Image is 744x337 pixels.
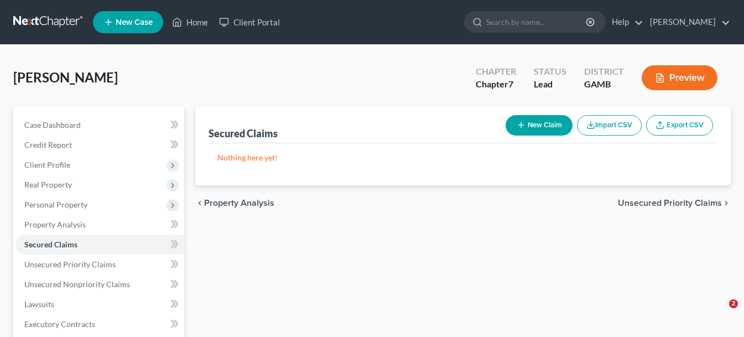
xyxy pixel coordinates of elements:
span: Unsecured Priority Claims [24,260,116,269]
p: Nothing here yet! [217,152,709,163]
a: Export CSV [646,115,713,136]
iframe: Intercom live chat [706,299,733,326]
span: Secured Claims [24,240,77,249]
span: Property Analysis [204,199,274,208]
a: Client Portal [214,12,285,32]
a: Executory Contracts [15,314,184,334]
span: 2 [729,299,738,308]
span: Real Property [24,180,72,189]
span: 7 [508,79,513,89]
span: Property Analysis [24,220,86,229]
a: Lawsuits [15,294,184,314]
span: New Case [116,18,153,27]
span: Client Profile [24,160,70,169]
button: New Claim [506,115,573,136]
div: GAMB [584,78,624,91]
a: Help [606,12,643,32]
a: Secured Claims [15,235,184,255]
a: Credit Report [15,135,184,155]
div: Lead [534,78,566,91]
span: Unsecured Priority Claims [618,199,722,208]
a: Home [167,12,214,32]
span: Unsecured Nonpriority Claims [24,279,130,289]
span: [PERSON_NAME] [13,69,118,85]
div: Status [534,65,566,78]
span: Personal Property [24,200,87,209]
span: Lawsuits [24,299,54,309]
a: Unsecured Priority Claims [15,255,184,274]
button: Preview [642,65,717,90]
a: Unsecured Nonpriority Claims [15,274,184,294]
div: Chapter [476,78,516,91]
input: Search by name... [486,12,587,32]
div: Secured Claims [209,127,278,140]
span: Case Dashboard [24,120,81,129]
i: chevron_right [722,199,731,208]
a: [PERSON_NAME] [644,12,730,32]
a: Case Dashboard [15,115,184,135]
div: District [584,65,624,78]
span: Executory Contracts [24,319,95,329]
div: Chapter [476,65,516,78]
button: chevron_left Property Analysis [195,199,274,208]
i: chevron_left [195,199,204,208]
span: Credit Report [24,140,72,149]
button: Import CSV [577,115,642,136]
button: Unsecured Priority Claims chevron_right [618,199,731,208]
a: Property Analysis [15,215,184,235]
